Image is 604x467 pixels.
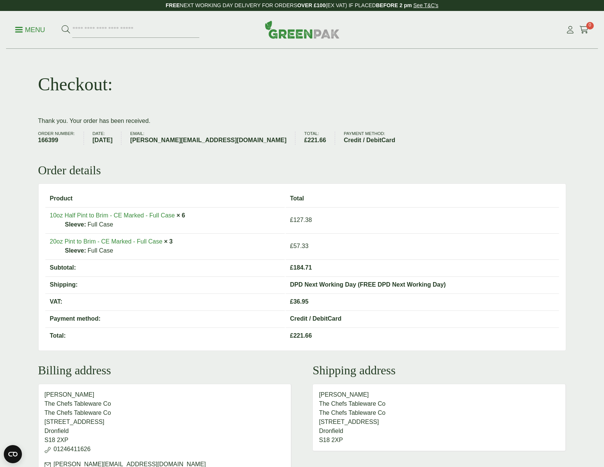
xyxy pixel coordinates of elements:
[290,298,309,305] span: 36.95
[312,384,566,451] address: [PERSON_NAME] The Chefs Tableware Co The Chefs Tableware Co [STREET_ADDRESS] Dronfield S18 2XP
[45,276,285,293] th: Shipping:
[344,136,395,145] strong: Credit / DebitCard
[290,217,312,223] bdi: 127.38
[92,136,112,145] strong: [DATE]
[376,2,412,8] strong: BEFORE 2 pm
[265,20,340,39] img: GreenPak Supplies
[130,132,295,145] li: Email:
[290,332,293,339] span: £
[413,2,438,8] a: See T&C's
[38,116,566,126] p: Thank you. Your order has been received.
[45,310,285,327] th: Payment method:
[286,191,559,206] th: Total
[50,212,175,219] a: 10oz Half Pint to Brim - CE Marked - Full Case
[45,191,285,206] th: Product
[304,137,326,143] bdi: 221.66
[45,259,285,276] th: Subtotal:
[38,132,84,145] li: Order number:
[290,243,293,249] span: £
[290,298,293,305] span: £
[290,332,312,339] span: 221.66
[4,445,22,463] button: Open CMP widget
[45,327,285,344] th: Total:
[65,246,280,255] p: Full Case
[45,293,285,310] th: VAT:
[312,363,566,377] h2: Shipping address
[45,445,285,454] p: 01246411626
[579,26,589,34] i: Cart
[65,220,86,229] strong: Sleeve:
[166,2,180,8] strong: FREE
[290,264,312,271] span: 184.71
[92,132,121,145] li: Date:
[15,25,45,34] p: Menu
[290,243,309,249] bdi: 57.33
[65,220,280,229] p: Full Case
[586,22,594,29] span: 0
[50,238,163,245] a: 20oz Pint to Brim - CE Marked - Full Case
[38,73,113,95] h1: Checkout:
[290,217,293,223] span: £
[38,363,292,377] h2: Billing address
[65,246,86,255] strong: Sleeve:
[38,136,75,145] strong: 166399
[164,238,173,245] strong: × 3
[15,25,45,33] a: Menu
[177,212,185,219] strong: × 6
[286,276,559,293] td: DPD Next Working Day (FREE DPD Next Working Day)
[579,24,589,36] a: 0
[286,310,559,327] td: Credit / DebitCard
[297,2,326,8] strong: OVER £100
[565,26,575,34] i: My Account
[290,264,293,271] span: £
[344,132,404,145] li: Payment method:
[304,137,307,143] span: £
[304,132,335,145] li: Total:
[130,136,286,145] strong: [PERSON_NAME][EMAIL_ADDRESS][DOMAIN_NAME]
[38,163,566,177] h2: Order details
